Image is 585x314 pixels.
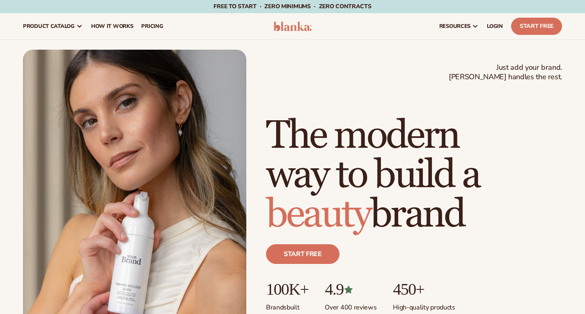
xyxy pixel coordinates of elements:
[141,23,163,30] span: pricing
[439,23,470,30] span: resources
[325,280,376,298] p: 4.9
[266,190,370,238] span: beauty
[266,298,308,312] p: Brands built
[435,13,483,39] a: resources
[511,18,562,35] a: Start Free
[23,23,75,30] span: product catalog
[266,244,340,264] a: Start free
[91,23,133,30] span: How It Works
[213,2,371,10] span: Free to start · ZERO minimums · ZERO contracts
[325,298,376,312] p: Over 400 reviews
[266,116,562,234] h1: The modern way to build a brand
[19,13,87,39] a: product catalog
[483,13,507,39] a: LOGIN
[87,13,138,39] a: How It Works
[487,23,503,30] span: LOGIN
[449,63,562,82] span: Just add your brand. [PERSON_NAME] handles the rest.
[266,280,308,298] p: 100K+
[273,21,312,31] img: logo
[393,280,455,298] p: 450+
[137,13,167,39] a: pricing
[393,298,455,312] p: High-quality products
